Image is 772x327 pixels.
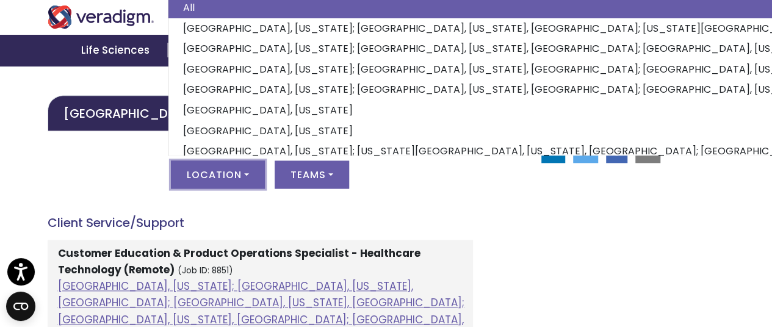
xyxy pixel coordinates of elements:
[48,215,473,230] h4: Client Service/Support
[58,246,420,277] strong: Customer Education & Product Operations Specialist - Healthcare Technology (Remote)
[171,160,265,189] button: Location
[48,95,214,131] a: [GEOGRAPHIC_DATA]
[275,160,349,189] button: Teams
[178,265,233,276] small: (Job ID: 8851)
[48,5,154,29] img: Veradigm logo
[48,46,473,66] h2: Open Positions
[67,35,168,66] a: Life Sciences
[6,292,35,321] button: Open CMP widget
